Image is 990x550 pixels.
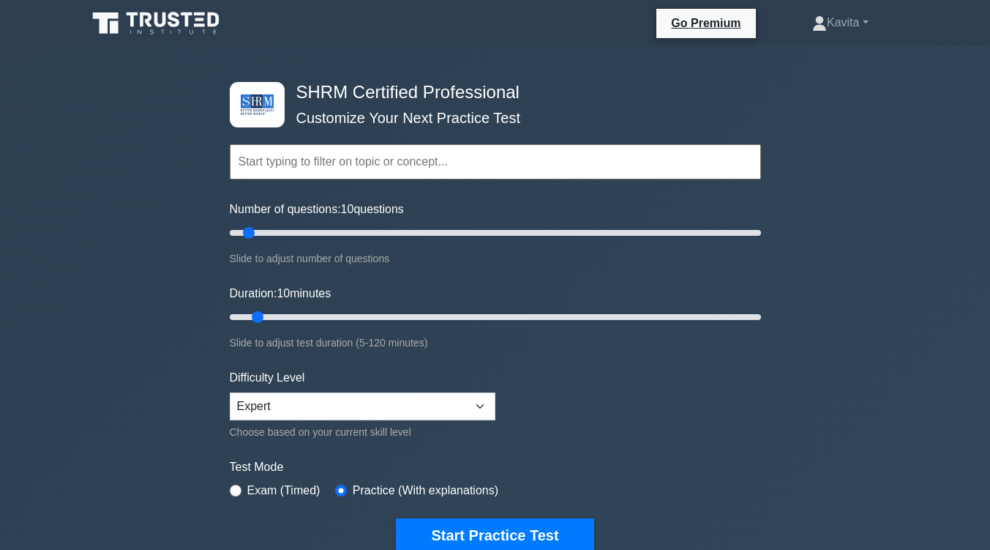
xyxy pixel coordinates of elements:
[290,82,689,103] h4: SHRM Certified Professional
[230,458,761,476] label: Test Mode
[353,482,498,499] label: Practice (With explanations)
[230,334,761,352] div: Slide to adjust test duration (5-120 minutes)
[341,203,354,215] span: 10
[230,144,761,179] input: Start typing to filter on topic or concept...
[662,14,749,32] a: Go Premium
[777,8,904,37] a: Kavita
[230,201,404,218] label: Number of questions: questions
[247,482,320,499] label: Exam (Timed)
[230,285,331,302] label: Duration: minutes
[230,369,305,387] label: Difficulty Level
[230,423,495,441] div: Choose based on your current skill level
[277,287,290,300] span: 10
[230,250,761,267] div: Slide to adjust number of questions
